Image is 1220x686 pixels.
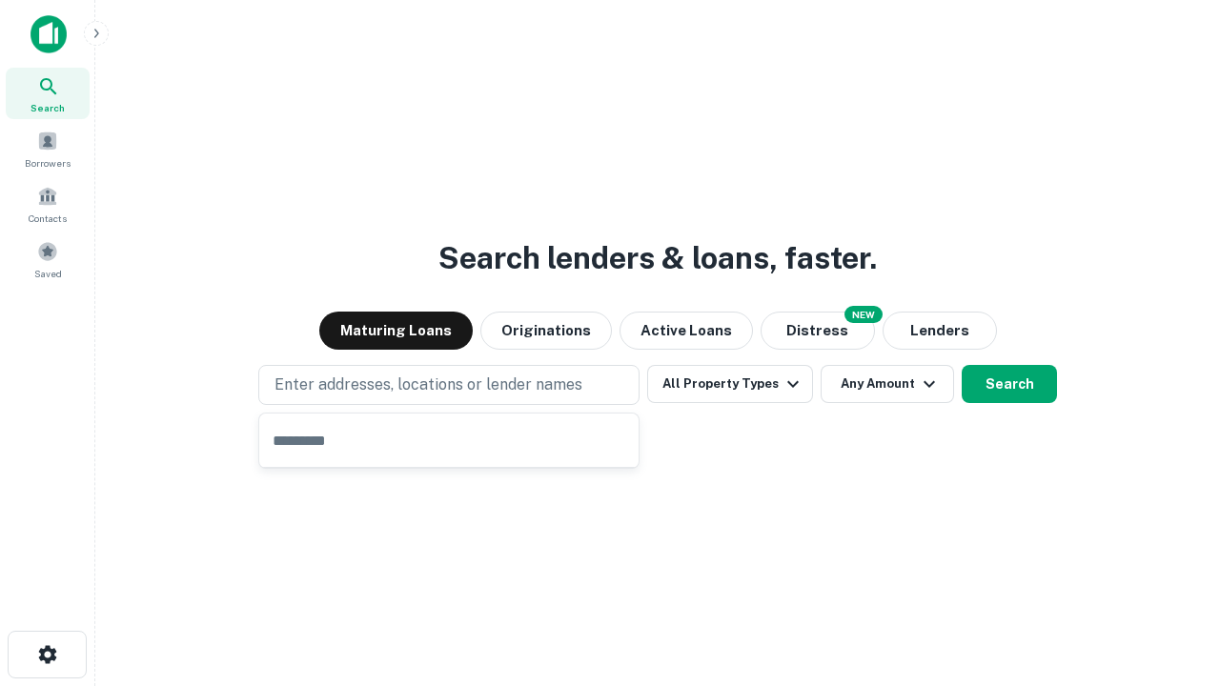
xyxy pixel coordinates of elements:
span: Borrowers [25,155,71,171]
a: Borrowers [6,123,90,174]
a: Saved [6,233,90,285]
button: Search [962,365,1057,403]
span: Search [30,100,65,115]
button: Search distressed loans with lien and other non-mortgage details. [761,312,875,350]
span: Contacts [29,211,67,226]
img: capitalize-icon.png [30,15,67,53]
div: NEW [844,306,883,323]
span: Saved [34,266,62,281]
a: Search [6,68,90,119]
button: Any Amount [821,365,954,403]
p: Enter addresses, locations or lender names [274,373,582,396]
button: All Property Types [647,365,813,403]
iframe: Chat Widget [1125,534,1220,625]
a: Contacts [6,178,90,230]
button: Maturing Loans [319,312,473,350]
button: Originations [480,312,612,350]
h3: Search lenders & loans, faster. [438,235,877,281]
button: Lenders [883,312,997,350]
button: Active Loans [620,312,753,350]
button: Enter addresses, locations or lender names [258,365,640,405]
